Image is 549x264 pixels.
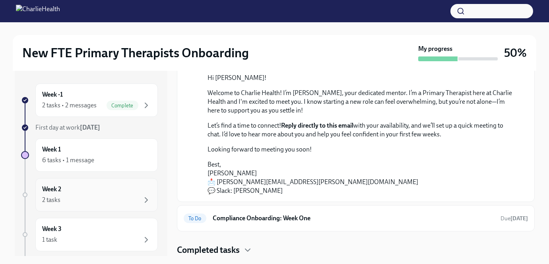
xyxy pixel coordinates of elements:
span: To Do [184,215,206,221]
span: First day at work [35,124,100,131]
h4: Completed tasks [177,244,240,256]
a: Week 22 tasks [21,178,158,212]
a: First day at work[DATE] [21,123,158,132]
span: September 14th, 2025 10:00 [501,215,528,222]
a: To DoCompliance Onboarding: Week OneDue[DATE] [184,212,528,225]
span: Due [501,215,528,222]
h2: New FTE Primary Therapists Onboarding [22,45,249,61]
div: Completed tasks [177,244,535,256]
h3: 50% [504,46,527,60]
h6: Week 1 [42,145,61,154]
strong: My progress [418,45,452,53]
a: Week 31 task [21,218,158,251]
h6: Compliance Onboarding: Week One [213,214,494,223]
a: Week -12 tasks • 2 messagesComplete [21,83,158,117]
h6: Week -1 [42,90,63,99]
strong: [DATE] [510,215,528,222]
h6: Week 3 [42,225,62,233]
div: 6 tasks • 1 message [42,156,94,165]
p: Welcome to Charlie Health! I’m [PERSON_NAME], your dedicated mentor. I’m a Primary Therapist here... [208,89,515,115]
p: Best, [PERSON_NAME] 📩 [PERSON_NAME][EMAIL_ADDRESS][PERSON_NAME][DOMAIN_NAME] 💬 Slack: [PERSON_NAME] [208,160,515,195]
img: CharlieHealth [16,5,60,17]
div: 2 tasks [42,196,60,204]
strong: Reply directly to this email [281,122,353,129]
strong: [DATE] [80,124,100,131]
div: 1 task [42,235,57,244]
span: Complete [107,103,138,109]
a: Week 16 tasks • 1 message [21,138,158,172]
div: 2 tasks • 2 messages [42,101,97,110]
p: Let’s find a time to connect! with your availability, and we’ll set up a quick meeting to chat. I... [208,121,515,139]
h6: Week 2 [42,185,61,194]
p: Looking forward to meeting you soon! [208,145,515,154]
p: Hi [PERSON_NAME]! [208,74,515,82]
